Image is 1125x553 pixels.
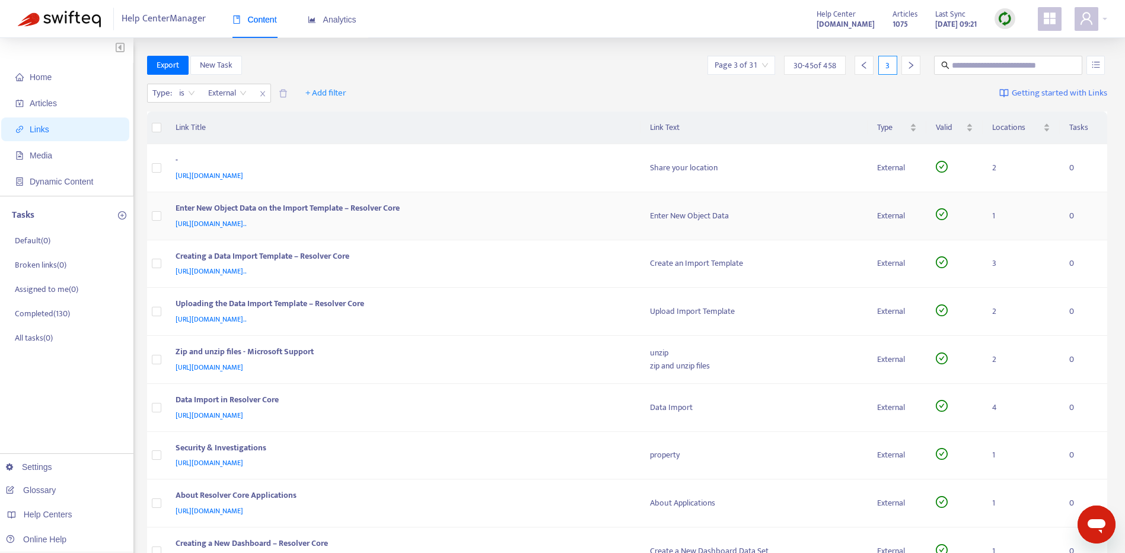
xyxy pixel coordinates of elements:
td: 0 [1060,384,1107,432]
a: [DOMAIN_NAME] [817,17,875,31]
span: user [1079,11,1094,26]
td: 0 [1060,288,1107,336]
span: Last Sync [935,8,965,21]
span: home [15,73,24,81]
span: [URL][DOMAIN_NAME] [176,409,243,421]
span: [URL][DOMAIN_NAME].. [176,218,247,230]
p: Tasks [12,208,34,223]
p: Broken links ( 0 ) [15,259,66,271]
button: Export [147,56,189,75]
span: account-book [15,99,24,107]
a: Online Help [6,535,66,544]
div: zip and unzip files [650,360,859,373]
span: check-circle [936,208,948,220]
span: Help Centers [24,510,72,519]
img: sync.dc5367851b00ba804db3.png [997,11,1012,26]
button: New Task [190,56,242,75]
div: 3 [878,56,897,75]
td: 4 [983,384,1060,432]
strong: 1075 [893,18,908,31]
span: check-circle [936,448,948,460]
div: Share your location [650,161,859,174]
div: Uploading the Data Import Template – Resolver Core [176,297,627,313]
td: 3 [983,240,1060,288]
span: right [907,61,915,69]
span: [URL][DOMAIN_NAME] [176,361,243,373]
span: Getting started with Links [1012,87,1107,100]
div: Creating a Data Import Template – Resolver Core [176,250,627,265]
div: Security & Investigations [176,441,627,457]
td: 0 [1060,479,1107,527]
p: Assigned to me ( 0 ) [15,283,78,295]
p: All tasks ( 0 ) [15,332,53,344]
span: [URL][DOMAIN_NAME] [176,457,243,469]
span: External [208,84,247,102]
span: unordered-list [1092,61,1100,69]
div: Enter New Object Data [650,209,859,223]
span: Help Center Manager [122,8,206,30]
span: [URL][DOMAIN_NAME] [176,505,243,517]
div: Data Import [650,401,859,414]
span: check-circle [936,161,948,173]
td: 0 [1060,144,1107,192]
th: Tasks [1060,112,1107,144]
span: Type : [148,84,174,102]
span: left [860,61,868,69]
span: Analytics [308,15,356,24]
td: 1 [983,432,1060,480]
span: container [15,177,24,186]
div: External [877,353,917,366]
span: appstore [1043,11,1057,26]
span: check-circle [936,256,948,268]
span: is [179,84,195,102]
td: 2 [983,288,1060,336]
div: About Applications [650,497,859,510]
th: Link Text [640,112,868,144]
span: + Add filter [305,86,346,100]
span: Locations [992,121,1041,134]
td: 2 [983,336,1060,384]
span: [URL][DOMAIN_NAME].. [176,265,247,277]
span: New Task [200,59,232,72]
td: 0 [1060,240,1107,288]
div: External [877,257,917,270]
span: 30 - 45 of 458 [793,59,836,72]
div: Upload Import Template [650,305,859,318]
div: External [877,497,917,510]
a: Settings [6,462,52,472]
span: search [941,61,949,69]
th: Link Title [166,112,640,144]
div: External [877,401,917,414]
a: Getting started with Links [999,84,1107,103]
span: check-circle [936,400,948,412]
span: close [255,87,270,101]
span: Content [232,15,277,24]
span: file-image [15,151,24,160]
div: Zip and unzip files - Microsoft Support [176,345,627,361]
th: Type [868,112,926,144]
span: check-circle [936,496,948,508]
span: Valid [936,121,964,134]
span: link [15,125,24,134]
th: Locations [983,112,1060,144]
strong: [DOMAIN_NAME] [817,18,875,31]
div: External [877,305,917,318]
span: plus-circle [118,211,126,220]
td: 1 [983,192,1060,240]
div: About Resolver Core Applications [176,489,627,504]
p: Default ( 0 ) [15,234,50,247]
div: Enter New Object Data on the Import Template – Resolver Core [176,202,627,217]
span: Home [30,72,52,82]
span: book [232,15,241,24]
img: image-link [999,88,1009,98]
span: [URL][DOMAIN_NAME] [176,170,243,182]
div: External [877,161,917,174]
span: Help Center [817,8,856,21]
img: Swifteq [18,11,101,27]
div: External [877,449,917,462]
span: Articles [30,98,57,108]
span: Articles [893,8,917,21]
iframe: Button to launch messaging window [1078,506,1116,544]
td: 1 [983,479,1060,527]
td: 2 [983,144,1060,192]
